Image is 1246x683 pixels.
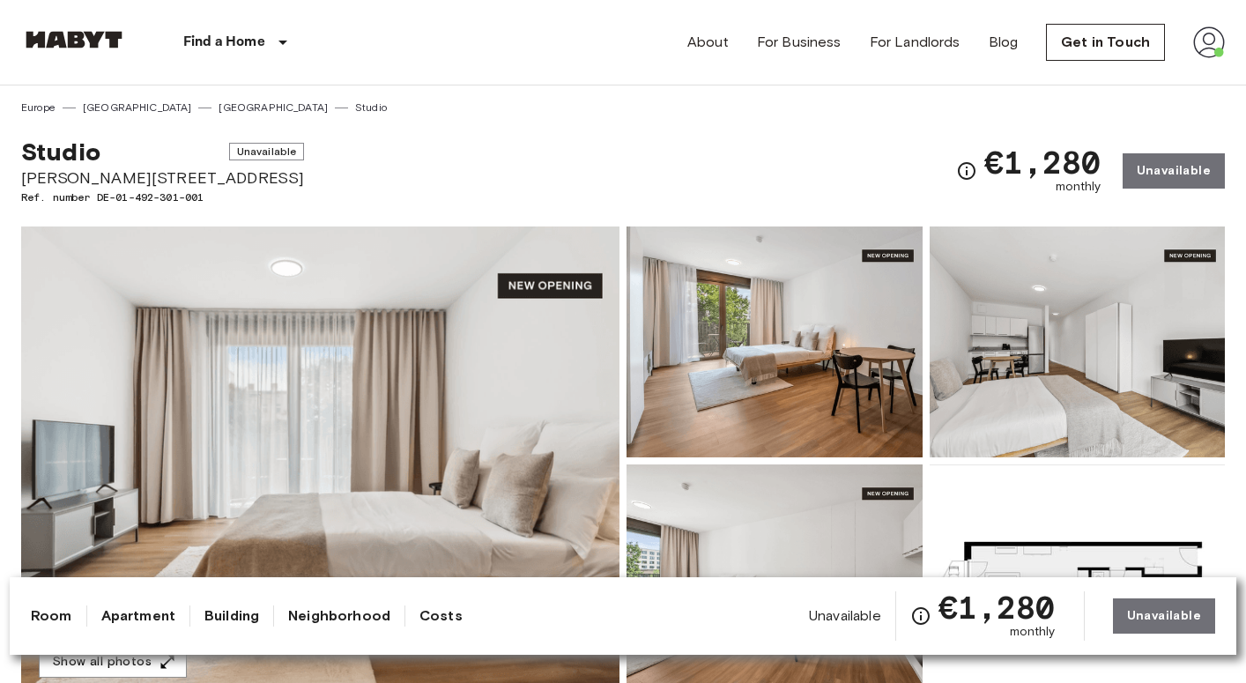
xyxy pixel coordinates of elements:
span: Ref. number DE-01-492-301-001 [21,189,304,205]
a: [GEOGRAPHIC_DATA] [219,100,328,115]
svg: Check cost overview for full price breakdown. Please note that discounts apply to new joiners onl... [956,160,977,182]
span: Unavailable [229,143,305,160]
span: monthly [1010,623,1056,641]
a: Studio [355,100,387,115]
a: About [687,32,729,53]
a: For Business [757,32,842,53]
span: monthly [1056,178,1101,196]
a: Apartment [101,605,175,627]
a: For Landlords [870,32,960,53]
img: Picture of unit DE-01-492-301-001 [930,226,1226,457]
a: [GEOGRAPHIC_DATA] [83,100,192,115]
a: Building [204,605,259,627]
span: Unavailable [809,606,881,626]
img: avatar [1193,26,1225,58]
button: Show all photos [39,646,187,679]
p: Find a Home [183,32,265,53]
a: Europe [21,100,56,115]
img: Picture of unit DE-01-492-301-001 [627,226,923,457]
a: Get in Touch [1046,24,1165,61]
span: Studio [21,137,100,167]
a: Costs [419,605,463,627]
span: €1,280 [984,146,1101,178]
span: [PERSON_NAME][STREET_ADDRESS] [21,167,304,189]
img: Habyt [21,31,127,48]
span: €1,280 [938,591,1056,623]
a: Blog [989,32,1019,53]
svg: Check cost overview for full price breakdown. Please note that discounts apply to new joiners onl... [910,605,931,627]
a: Room [31,605,72,627]
a: Neighborhood [288,605,390,627]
